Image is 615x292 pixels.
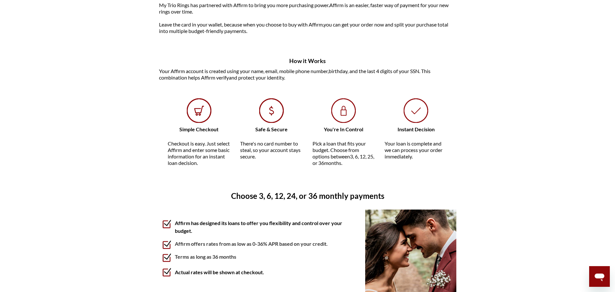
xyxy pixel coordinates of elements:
[159,21,448,34] span: you can get your order now and split your purchase total into multiple budget-friendly payments.
[324,126,363,132] strong: You're In Control
[385,140,442,159] span: Your loan is complete and we can process your order immediately.
[175,220,342,234] span: Affirm has designed its loans to offer you flexibility and control over your budget.
[175,254,236,260] strong: Terms as long as 36 months
[229,74,285,81] span: and protect your identity.
[589,266,610,287] iframe: Button to launch messaging window
[175,241,328,247] strong: Affirm offers rates from as low as 0-36% APR based on your credit.
[313,140,374,166] span: Pick a loan that fits your budget. Choose from options between months.
[175,269,264,275] span: Actual rates will be shown at checkout.
[159,21,323,27] span: Leave the card in your wallet, because when you choose to buy with Affirm,
[159,2,449,15] span: Affirm is an easier, faster way of payment for your new rings over time.
[255,126,288,132] strong: Safe & Secure
[289,57,326,64] span: How it Works
[159,2,329,8] span: My Trio Rings has partnered with Affirm to bring you more purchasing power.
[313,153,374,166] span: 3, 6, 12, 25, or 36
[240,140,301,159] span: There's no card number to steal, so your account stays secure.
[159,68,430,81] span: birthday, and the last 4 digits of your SSN. This combination helps Affirm verify
[398,126,435,132] strong: Instant Decision
[231,191,384,200] span: Choose 3, 6, 12, 24, or 36 monthly payments
[159,68,329,74] span: Your Affirm account is created using your name, email, mobile phone number,
[168,140,230,166] span: Checkout is easy. Just select Affirm and enter some basic information for an instant loan decision.
[179,126,218,132] strong: Simple Checkout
